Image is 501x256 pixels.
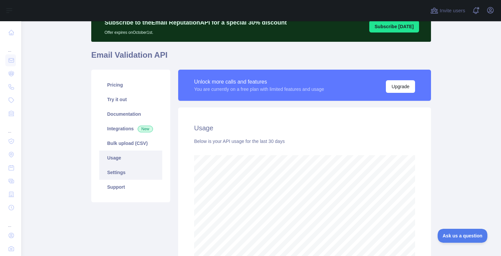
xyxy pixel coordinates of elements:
h2: Usage [194,123,415,133]
p: Offer expires on October 1st. [105,27,287,35]
div: Below is your API usage for the last 30 days [194,138,415,145]
a: Bulk upload (CSV) [99,136,162,151]
span: New [138,126,153,132]
a: Settings [99,165,162,180]
div: ... [5,121,16,134]
h1: Email Validation API [91,50,431,66]
div: ... [5,215,16,228]
div: You are currently on a free plan with limited features and usage [194,86,324,93]
a: Integrations New [99,121,162,136]
iframe: Toggle Customer Support [438,229,488,243]
a: Usage [99,151,162,165]
div: ... [5,40,16,53]
a: Support [99,180,162,194]
a: Documentation [99,107,162,121]
button: Invite users [429,5,466,16]
button: Subscribe [DATE] [369,21,419,32]
a: Try it out [99,92,162,107]
button: Upgrade [386,80,415,93]
div: Unlock more calls and features [194,78,324,86]
p: Subscribe to the Email Reputation API for a special 30 % discount [105,18,287,27]
span: Invite users [440,7,465,15]
a: Pricing [99,78,162,92]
